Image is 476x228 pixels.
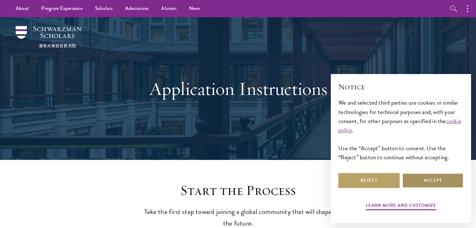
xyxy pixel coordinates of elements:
h1: Application Instructions [130,77,346,100]
h2: Notice [338,82,463,92]
img: Schwarzman Scholars [16,26,81,48]
a: cookie policy [338,116,461,135]
button: Reject [338,173,400,188]
h2: Start the Process [141,182,335,199]
button: Accept [402,173,463,188]
div: We and selected third parties use cookies or similar technologies for technical purposes and, wit... [338,98,463,161]
button: Learn more and customize [366,201,436,211]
